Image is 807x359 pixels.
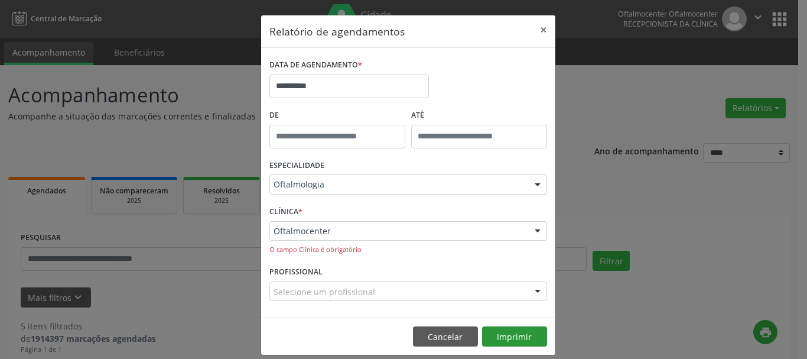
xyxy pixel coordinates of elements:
h5: Relatório de agendamentos [269,24,405,39]
label: ATÉ [411,106,547,125]
label: DATA DE AGENDAMENTO [269,56,362,75]
label: De [269,106,405,125]
label: ESPECIALIDADE [269,157,324,175]
button: Imprimir [482,326,547,347]
span: Oftalmocenter [274,225,523,237]
label: PROFISSIONAL [269,263,323,282]
div: O campo Clínica é obrigatório [269,245,547,255]
span: Selecione um profissional [274,286,375,298]
button: Cancelar [413,326,478,347]
span: Oftalmologia [274,179,523,190]
label: CLÍNICA [269,203,302,221]
button: Close [532,15,555,44]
